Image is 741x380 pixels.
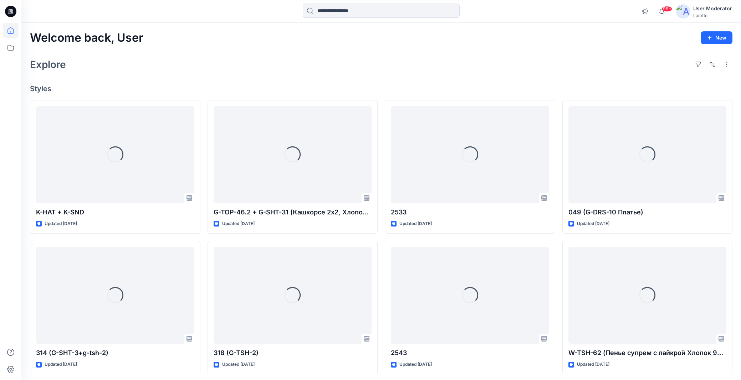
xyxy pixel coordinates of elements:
p: 2543 [391,348,549,358]
h4: Styles [30,84,732,93]
div: Laretto [693,13,732,18]
p: Updated [DATE] [222,361,255,368]
p: Updated [DATE] [577,220,609,228]
p: 2533 [391,207,549,217]
div: User Moderator [693,4,732,13]
h2: Explore [30,59,66,70]
p: 049 (G-DRS-10 Платье) [568,207,727,217]
p: Updated [DATE] [399,220,432,228]
button: New [701,31,732,44]
span: 99+ [661,6,672,12]
p: Updated [DATE] [45,361,77,368]
p: G-TOP-46.2 + G-SHT-31 (Кашкорсе 2х2, Хлопок 100% + Футер 2-х нитка петля, Хлопок 95% эластан 5%) [214,207,372,217]
p: W-TSH-62 (Пенье супрем с лайкрой Хлопок 95% эластан 5%) [568,348,727,358]
h2: Welcome back, User [30,31,143,45]
p: Updated [DATE] [577,361,609,368]
p: Updated [DATE] [222,220,255,228]
p: Updated [DATE] [399,361,432,368]
p: 318 (G-TSH-2) [214,348,372,358]
p: 314 (G-SHT-3+g-tsh-2) [36,348,194,358]
p: Updated [DATE] [45,220,77,228]
img: avatar [676,4,690,19]
p: K-HAT + K-SND [36,207,194,217]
